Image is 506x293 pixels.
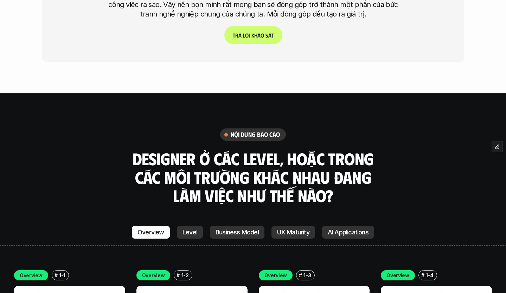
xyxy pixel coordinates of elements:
[421,273,424,278] h6: #
[299,273,302,278] h6: #
[271,226,315,239] a: UX Maturity
[59,272,65,279] p: 1-1
[130,149,376,205] h3: Designer ở các level, hoặc trong các môi trường khác nhau đang làm việc như thế nào?
[492,141,502,152] button: Edit Framer Content
[20,272,43,279] p: Overview
[142,272,165,279] p: Overview
[386,272,409,279] p: Overview
[235,32,238,39] span: r
[132,226,170,239] a: Overview
[210,226,264,239] a: Business Model
[328,229,369,236] p: AI Applications
[271,32,274,39] span: t
[426,272,434,279] p: 1-4
[245,32,248,39] span: ờ
[182,229,197,236] p: Level
[177,226,203,239] a: Level
[268,32,271,39] span: á
[265,32,268,39] span: s
[303,272,311,279] p: 1-3
[181,272,189,279] p: 1-2
[264,272,287,279] p: Overview
[254,32,257,39] span: h
[224,26,282,44] a: Trảlờikhảosát
[260,32,264,39] span: o
[322,226,374,239] a: AI Applications
[248,32,250,39] span: i
[257,32,260,39] span: ả
[216,229,259,236] p: Business Model
[177,273,180,278] h6: #
[243,32,245,39] span: l
[277,229,309,236] p: UX Maturity
[231,131,280,139] h6: nội dung báo cáo
[238,32,241,39] span: ả
[137,229,164,236] p: Overview
[251,32,254,39] span: k
[55,273,58,278] h6: #
[232,32,235,39] span: T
